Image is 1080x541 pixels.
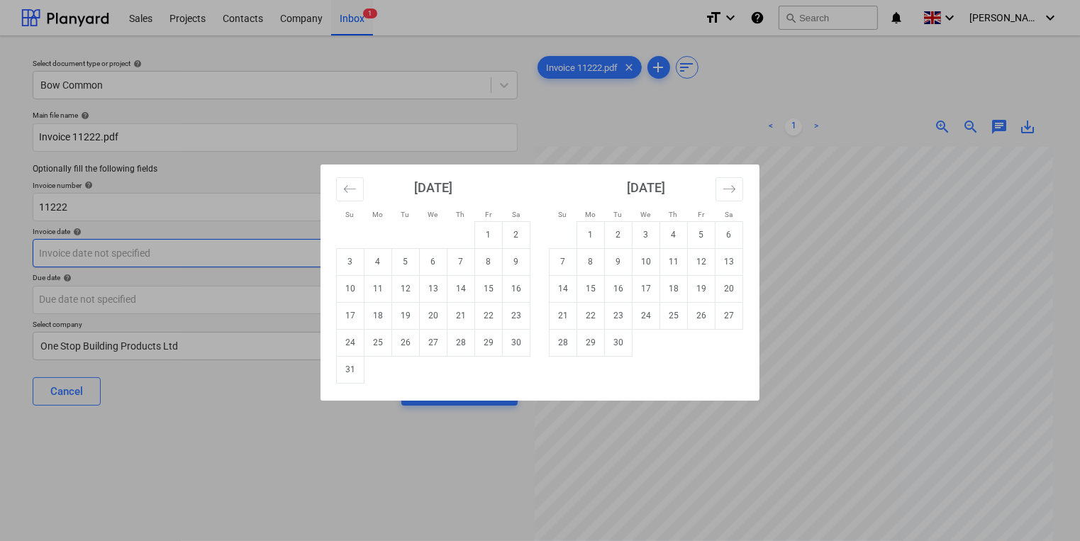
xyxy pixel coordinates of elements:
[688,302,716,329] td: Friday, September 26, 2025
[321,164,759,401] div: Calendar
[605,329,633,356] td: Tuesday, September 30, 2025
[372,211,383,218] small: Mo
[577,302,605,329] td: Monday, September 22, 2025
[716,302,743,329] td: Saturday, September 27, 2025
[364,275,392,302] td: Monday, August 11, 2025
[414,180,452,195] strong: [DATE]
[392,275,420,302] td: Tuesday, August 12, 2025
[337,275,364,302] td: Sunday, August 10, 2025
[337,356,364,383] td: Sunday, August 31, 2025
[633,248,660,275] td: Wednesday, September 10, 2025
[428,211,438,218] small: We
[725,211,733,218] small: Sa
[716,275,743,302] td: Saturday, September 20, 2025
[336,177,364,201] button: Move backward to switch to the previous month.
[447,302,475,329] td: Thursday, August 21, 2025
[364,329,392,356] td: Monday, August 25, 2025
[485,211,491,218] small: Fr
[577,275,605,302] td: Monday, September 15, 2025
[660,275,688,302] td: Thursday, September 18, 2025
[392,329,420,356] td: Tuesday, August 26, 2025
[614,211,623,218] small: Tu
[337,248,364,275] td: Sunday, August 3, 2025
[364,248,392,275] td: Monday, August 4, 2025
[420,329,447,356] td: Wednesday, August 27, 2025
[475,275,503,302] td: Friday, August 15, 2025
[337,329,364,356] td: Sunday, August 24, 2025
[364,302,392,329] td: Monday, August 18, 2025
[420,248,447,275] td: Wednesday, August 6, 2025
[605,248,633,275] td: Tuesday, September 9, 2025
[698,211,704,218] small: Fr
[633,275,660,302] td: Wednesday, September 17, 2025
[475,248,503,275] td: Friday, August 8, 2025
[550,275,577,302] td: Sunday, September 14, 2025
[669,211,678,218] small: Th
[577,248,605,275] td: Monday, September 8, 2025
[627,180,665,195] strong: [DATE]
[605,302,633,329] td: Tuesday, September 23, 2025
[447,248,475,275] td: Thursday, August 7, 2025
[337,302,364,329] td: Sunday, August 17, 2025
[577,329,605,356] td: Monday, September 29, 2025
[605,221,633,248] td: Tuesday, September 2, 2025
[716,221,743,248] td: Saturday, September 6, 2025
[475,221,503,248] td: Friday, August 1, 2025
[503,248,530,275] td: Saturday, August 9, 2025
[503,221,530,248] td: Saturday, August 2, 2025
[447,275,475,302] td: Thursday, August 14, 2025
[512,211,520,218] small: Sa
[633,221,660,248] td: Wednesday, September 3, 2025
[475,302,503,329] td: Friday, August 22, 2025
[420,302,447,329] td: Wednesday, August 20, 2025
[688,275,716,302] td: Friday, September 19, 2025
[503,329,530,356] td: Saturday, August 30, 2025
[688,248,716,275] td: Friday, September 12, 2025
[457,211,465,218] small: Th
[475,329,503,356] td: Friday, August 29, 2025
[585,211,596,218] small: Mo
[660,302,688,329] td: Thursday, September 25, 2025
[447,329,475,356] td: Thursday, August 28, 2025
[641,211,651,218] small: We
[660,248,688,275] td: Thursday, September 11, 2025
[716,177,743,201] button: Move forward to switch to the next month.
[716,248,743,275] td: Saturday, September 13, 2025
[346,211,355,218] small: Su
[550,248,577,275] td: Sunday, September 7, 2025
[577,221,605,248] td: Monday, September 1, 2025
[688,221,716,248] td: Friday, September 5, 2025
[392,302,420,329] td: Tuesday, August 19, 2025
[550,329,577,356] td: Sunday, September 28, 2025
[392,248,420,275] td: Tuesday, August 5, 2025
[503,275,530,302] td: Saturday, August 16, 2025
[1009,473,1080,541] iframe: Chat Widget
[633,302,660,329] td: Wednesday, September 24, 2025
[605,275,633,302] td: Tuesday, September 16, 2025
[550,302,577,329] td: Sunday, September 21, 2025
[420,275,447,302] td: Wednesday, August 13, 2025
[401,211,410,218] small: Tu
[559,211,567,218] small: Su
[660,221,688,248] td: Thursday, September 4, 2025
[503,302,530,329] td: Saturday, August 23, 2025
